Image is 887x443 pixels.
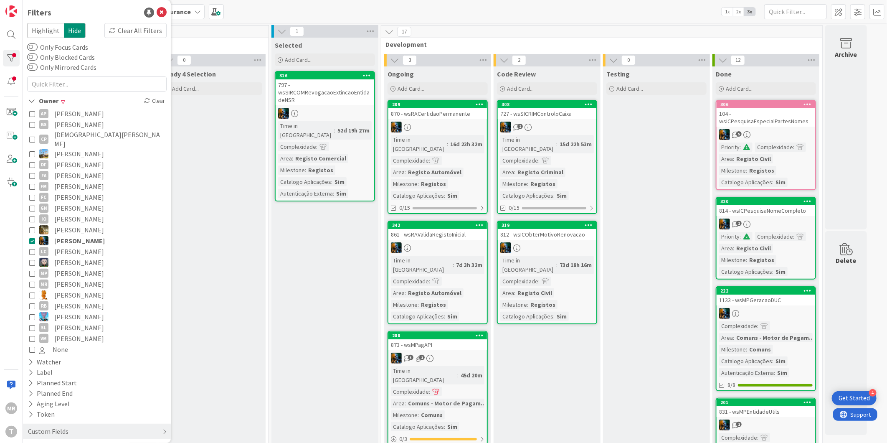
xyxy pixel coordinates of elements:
span: 1 [290,26,304,36]
div: Registos [306,165,335,175]
button: JC [PERSON_NAME] [29,235,165,246]
div: Sim [555,312,569,321]
a: 319812 - wsICObterMotivoRenovacaoJCTime in [GEOGRAPHIC_DATA]:73d 18h 16mComplexidade:Area:Registo... [497,221,597,324]
button: CP [DEMOGRAPHIC_DATA][PERSON_NAME] [29,130,165,148]
span: [PERSON_NAME] [54,300,104,311]
span: : [316,142,317,151]
span: : [418,410,419,420]
span: : [334,126,335,135]
span: [PERSON_NAME] [54,192,104,203]
span: [DEMOGRAPHIC_DATA][PERSON_NAME] [54,130,165,148]
label: Only Blocked Cards [27,52,95,62]
span: : [772,356,773,366]
div: Comuns [747,345,773,354]
div: Registos [528,179,558,188]
img: JC [719,129,730,140]
div: Comuns [419,410,445,420]
span: : [553,191,555,200]
div: Autenticação Externa [278,189,333,198]
img: JC [500,242,511,253]
img: JC [500,122,511,132]
div: LC [39,247,48,256]
div: Comuns - Motor de Pagam... [406,399,488,408]
div: Complexidade [500,156,538,165]
div: 209870 - wsRACertidaoPermanente [388,101,487,119]
div: 814 - wsICPesquisaNomeCompleto [717,205,815,216]
div: 201831 - wsMPEntidadeUtils [717,399,815,417]
div: JC [276,108,374,119]
span: : [405,168,406,177]
div: Complexidade [755,143,793,152]
span: : [746,255,747,265]
div: 831 - wsMPEntidadeUtils [717,406,815,417]
div: 873 - wsMPagAPI [388,339,487,350]
div: Autenticação Externa [719,368,774,377]
span: 3 [408,355,413,360]
input: Quick Filter... [27,76,167,92]
div: 861 - wsRAValidaRegistoInicial [388,229,487,240]
div: 4 [869,389,877,397]
div: 1133 - wsMPGeracaoDUC [717,295,815,306]
div: Milestone [719,255,746,265]
div: DF [39,160,48,169]
a: 306104 - wsICPesquisaEspecialPartesNomesJCPriority:Complexidade:Area:Registo CivilMilestone:Regis... [716,100,816,190]
div: Priority [719,143,740,152]
div: Area [719,333,733,342]
span: 2 [736,221,742,226]
img: JC [391,353,402,364]
button: FA [PERSON_NAME] [29,170,165,181]
span: 1 [419,355,425,360]
div: JC [717,420,815,430]
div: Area [278,154,292,163]
div: 288 [388,332,487,339]
div: MR [39,280,48,289]
div: Complexidade [500,277,538,286]
div: Time in [GEOGRAPHIC_DATA] [500,135,556,153]
div: Catalogo Aplicações [391,422,444,431]
span: [PERSON_NAME] [54,224,104,235]
div: VM [39,334,48,343]
span: Hide [64,23,86,38]
img: SF [39,312,48,321]
div: 306104 - wsICPesquisaEspecialPartesNomes [717,101,815,127]
div: JC [498,242,596,253]
div: 316797 - wsSIRCOMRevogacaoExtincaoEntidadeNSR [276,72,374,105]
div: MP [39,269,48,278]
span: : [444,422,445,431]
span: 2 [517,124,523,129]
div: Clear All Filters [104,23,167,38]
div: Sim [332,177,347,186]
button: IO [PERSON_NAME] [29,214,165,224]
span: [PERSON_NAME] [54,279,104,290]
div: Complexidade [391,156,429,165]
div: Registo Civil [734,154,773,163]
div: Sim [445,422,459,431]
span: : [757,321,758,331]
span: 0/15 [399,204,410,212]
div: 316 [279,73,374,79]
span: : [527,179,528,188]
div: 308727 - wsSICRIMControloCaixa [498,101,596,119]
span: 1 [736,422,742,427]
button: DF [PERSON_NAME] [29,159,165,170]
a: 209870 - wsRACertidaoPermanenteJCTime in [GEOGRAPHIC_DATA]:16d 23h 32mComplexidade:Area:Registo A... [388,100,488,214]
span: : [553,312,555,321]
span: Add Card... [172,85,199,92]
span: [PERSON_NAME] [54,119,104,130]
span: : [772,267,773,276]
div: Time in [GEOGRAPHIC_DATA] [391,366,457,384]
button: SL [PERSON_NAME] [29,322,165,333]
button: Only Focus Cards [27,43,38,51]
span: [PERSON_NAME] [54,333,104,344]
div: 727 - wsSICRIMControloCaixa [498,108,596,119]
span: : [418,300,419,309]
div: Registos [747,166,776,175]
div: Area [391,288,405,298]
div: 308 [502,102,596,107]
button: VM [PERSON_NAME] [29,333,165,344]
div: JC [498,122,596,132]
img: Visit kanbanzone.com [5,5,17,17]
button: Only Blocked Cards [27,53,38,61]
span: [PERSON_NAME] [54,214,104,224]
div: FM [39,182,48,191]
